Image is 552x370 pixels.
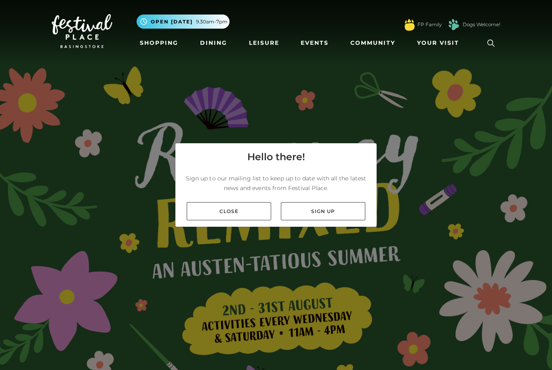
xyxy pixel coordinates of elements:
a: Close [187,202,271,220]
a: Dogs Welcome! [463,21,500,28]
a: Community [347,36,398,50]
a: Sign up [281,202,365,220]
h4: Hello there! [247,150,305,164]
a: Leisure [246,36,282,50]
a: Your Visit [414,36,466,50]
p: Sign up to our mailing list to keep up to date with all the latest news and events from Festival ... [182,174,370,193]
a: Dining [197,36,230,50]
a: Shopping [137,36,181,50]
a: FP Family [417,21,442,28]
span: Your Visit [417,39,459,47]
img: Festival Place Logo [52,14,112,48]
a: Events [297,36,332,50]
span: Open [DATE] [151,18,193,25]
span: 9.30am-7pm [196,18,228,25]
button: Open [DATE] 9.30am-7pm [137,15,230,29]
